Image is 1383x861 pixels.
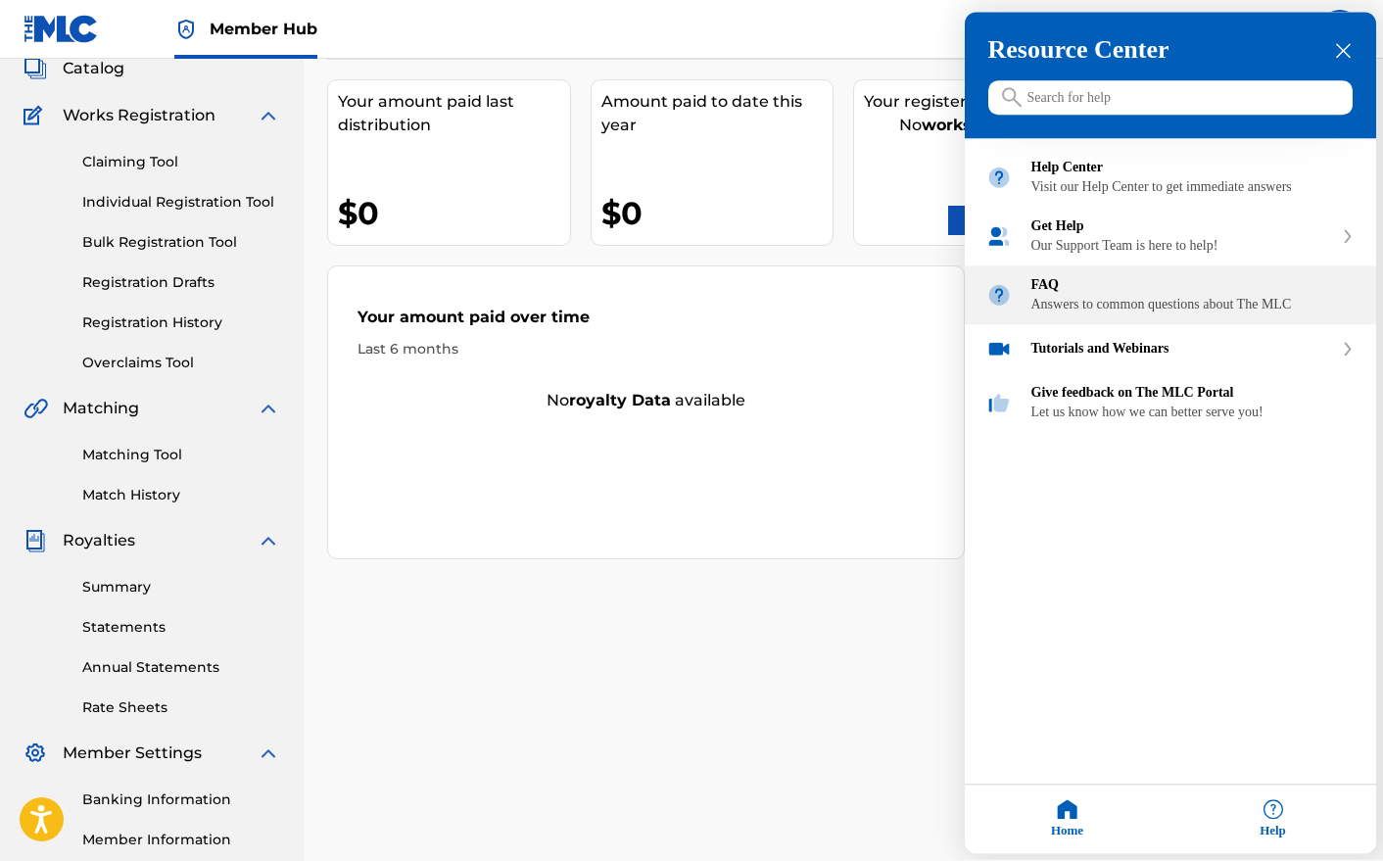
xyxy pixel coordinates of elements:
div: FAQ [965,266,1376,325]
div: Resource center home modules [965,139,1376,433]
div: Give feedback on The MLC Portal [1031,386,1355,402]
svg: icon [1002,88,1022,108]
div: entering resource center home [965,139,1376,433]
div: FAQ [1031,278,1355,294]
div: Home [965,786,1170,854]
div: Visit our Help Center to get immediate answers [1031,180,1355,196]
div: Give feedback on The MLC Portal [965,374,1376,433]
img: module icon [986,224,1012,250]
div: Help Center [965,149,1376,208]
div: Get Help [1031,219,1333,235]
div: Answers to common questions about The MLC [1031,298,1355,313]
div: Tutorials and Webinars [965,325,1376,374]
img: module icon [986,166,1012,191]
svg: expand [1342,230,1354,244]
div: close resource center [1334,42,1353,61]
div: Tutorials and Webinars [1031,342,1333,358]
div: Help Center [1031,161,1355,176]
div: Get Help [965,208,1376,266]
input: Search for help [988,81,1353,116]
svg: expand [1342,343,1354,357]
div: Help [1170,786,1376,854]
img: module icon [986,391,1012,416]
div: Let us know how we can better serve you! [1031,406,1355,421]
img: module icon [986,283,1012,309]
img: module icon [986,337,1012,362]
div: Our Support Team is here to help! [1031,239,1333,255]
h3: Resource Center [988,36,1353,66]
